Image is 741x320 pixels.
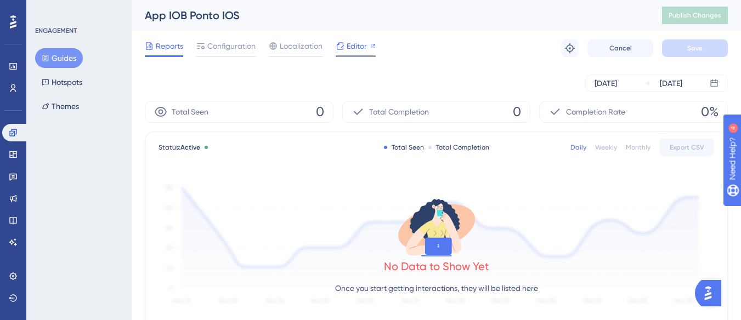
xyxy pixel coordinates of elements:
[35,26,77,35] div: ENGAGEMENT
[76,5,80,14] div: 4
[180,144,200,151] span: Active
[280,39,323,53] span: Localization
[207,39,256,53] span: Configuration
[384,143,424,152] div: Total Seen
[595,77,617,90] div: [DATE]
[335,282,538,295] p: Once you start getting interactions, they will be listed here
[660,77,682,90] div: [DATE]
[587,39,653,57] button: Cancel
[145,8,635,23] div: App IOB Ponto IOS
[35,48,83,68] button: Guides
[595,143,617,152] div: Weekly
[670,143,704,152] span: Export CSV
[369,105,429,118] span: Total Completion
[701,103,719,121] span: 0%
[566,105,625,118] span: Completion Rate
[570,143,586,152] div: Daily
[669,11,721,20] span: Publish Changes
[687,44,703,53] span: Save
[609,44,632,53] span: Cancel
[626,143,651,152] div: Monthly
[384,259,489,274] div: No Data to Show Yet
[156,39,183,53] span: Reports
[662,39,728,57] button: Save
[35,72,89,92] button: Hotspots
[662,7,728,24] button: Publish Changes
[428,143,489,152] div: Total Completion
[347,39,367,53] span: Editor
[26,3,69,16] span: Need Help?
[695,277,728,310] iframe: UserGuiding AI Assistant Launcher
[513,103,521,121] span: 0
[35,96,86,116] button: Themes
[316,103,324,121] span: 0
[159,143,200,152] span: Status:
[172,105,208,118] span: Total Seen
[659,139,714,156] button: Export CSV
